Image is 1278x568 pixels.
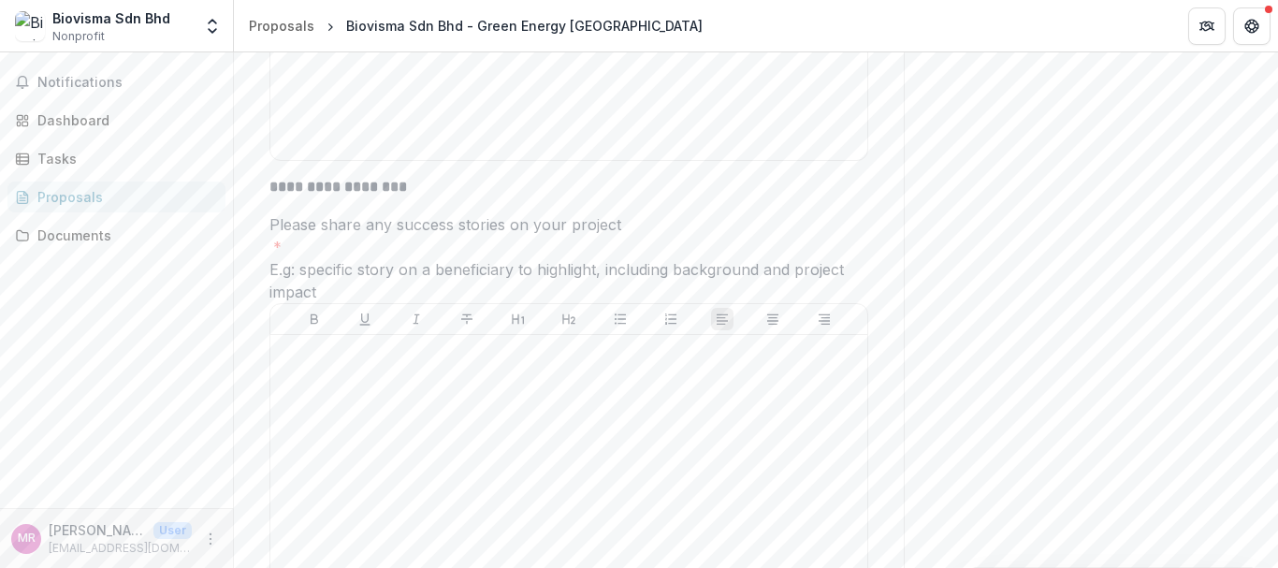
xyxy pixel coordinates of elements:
button: Align Left [711,308,733,330]
a: Proposals [241,12,322,39]
div: Biovisma Sdn Bhd [52,8,170,28]
button: Ordered List [660,308,682,330]
p: [EMAIL_ADDRESS][DOMAIN_NAME] [49,540,192,557]
button: Underline [354,308,376,330]
button: Align Right [813,308,835,330]
button: Align Center [762,308,784,330]
button: Strike [456,308,478,330]
button: Bullet List [609,308,632,330]
span: Notifications [37,75,218,91]
nav: breadcrumb [241,12,710,39]
div: Proposals [37,187,211,207]
a: Proposals [7,182,225,212]
button: Open entity switcher [199,7,225,45]
img: Biovisma Sdn Bhd [15,11,45,41]
p: User [153,522,192,539]
button: Partners [1188,7,1226,45]
button: Bold [303,308,326,330]
div: Proposals [249,16,314,36]
div: Documents [37,226,211,245]
span: Nonprofit [52,28,105,45]
button: Notifications [7,67,225,97]
div: E.g: specific story on a beneficiary to highlight, including background and project impact [269,258,868,303]
button: More [199,528,222,550]
button: Get Help [1233,7,1271,45]
p: [PERSON_NAME] BIN ABD [PERSON_NAME] [49,520,146,540]
div: Biovisma Sdn Bhd - Green Energy [GEOGRAPHIC_DATA] [346,16,703,36]
button: Heading 2 [558,308,580,330]
div: Dashboard [37,110,211,130]
div: MUHAMMAD ASWAD BIN ABD RASHID [18,532,36,545]
p: Please share any success stories on your project [269,213,621,236]
a: Documents [7,220,225,251]
a: Dashboard [7,105,225,136]
button: Heading 1 [507,308,530,330]
button: Italicize [405,308,428,330]
a: Tasks [7,143,225,174]
div: Tasks [37,149,211,168]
